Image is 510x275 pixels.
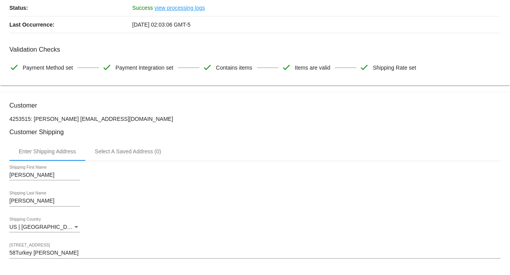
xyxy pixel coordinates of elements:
[115,59,173,76] span: Payment Integration set
[132,5,153,11] span: Success
[9,250,501,256] input: Shipping Street 1
[9,172,80,178] input: Shipping First Name
[203,63,212,72] mat-icon: check
[359,63,369,72] mat-icon: check
[9,46,501,53] h3: Validation Checks
[9,224,80,230] mat-select: Shipping Country
[9,128,501,136] h3: Customer Shipping
[9,16,132,33] p: Last Occurrence:
[9,224,79,230] span: US | [GEOGRAPHIC_DATA]
[23,59,73,76] span: Payment Method set
[216,59,252,76] span: Contains items
[9,63,19,72] mat-icon: check
[132,22,190,28] span: [DATE] 02:03:06 GMT-5
[9,116,501,122] p: 4253515: [PERSON_NAME] [EMAIL_ADDRESS][DOMAIN_NAME]
[95,148,161,155] div: Select A Saved Address (0)
[373,59,416,76] span: Shipping Rate set
[295,59,330,76] span: Items are valid
[102,63,111,72] mat-icon: check
[282,63,291,72] mat-icon: check
[9,198,80,204] input: Shipping Last Name
[9,102,501,109] h3: Customer
[19,148,76,155] div: Enter Shipping Address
